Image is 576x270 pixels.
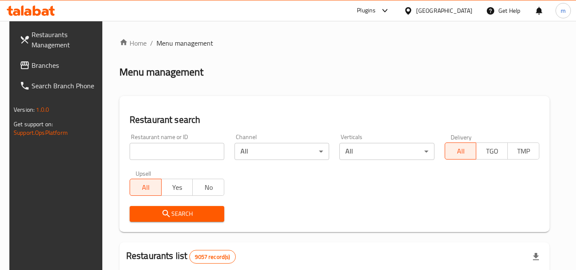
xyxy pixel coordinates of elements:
a: Support.OpsPlatform [14,127,68,138]
span: All [449,145,473,157]
div: [GEOGRAPHIC_DATA] [416,6,472,15]
div: All [234,143,329,160]
button: Search [130,206,224,222]
label: Delivery [451,134,472,140]
button: All [445,142,477,160]
h2: Menu management [119,65,203,79]
label: Upsell [136,170,151,176]
a: Search Branch Phone [13,75,106,96]
span: No [196,181,221,194]
span: Yes [165,181,190,194]
span: Version: [14,104,35,115]
a: Home [119,38,147,48]
div: Total records count [189,250,235,264]
div: Export file [526,247,546,267]
input: Search for restaurant name or ID.. [130,143,224,160]
nav: breadcrumb [119,38,550,48]
span: Get support on: [14,119,53,130]
span: Menu management [156,38,213,48]
button: TMP [507,142,539,160]
a: Branches [13,55,106,75]
button: No [192,179,224,196]
button: TGO [476,142,508,160]
button: Yes [161,179,193,196]
button: All [130,179,162,196]
div: All [339,143,434,160]
span: Branches [32,60,99,70]
span: Search [136,209,217,219]
span: Search Branch Phone [32,81,99,91]
span: 1.0.0 [36,104,49,115]
li: / [150,38,153,48]
h2: Restaurant search [130,113,539,126]
h2: Restaurants list [126,250,236,264]
span: TGO [480,145,504,157]
a: Restaurants Management [13,24,106,55]
span: 9057 record(s) [190,253,235,261]
span: TMP [511,145,536,157]
span: Restaurants Management [32,29,99,50]
span: m [561,6,566,15]
div: Plugins [357,6,376,16]
span: All [133,181,158,194]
